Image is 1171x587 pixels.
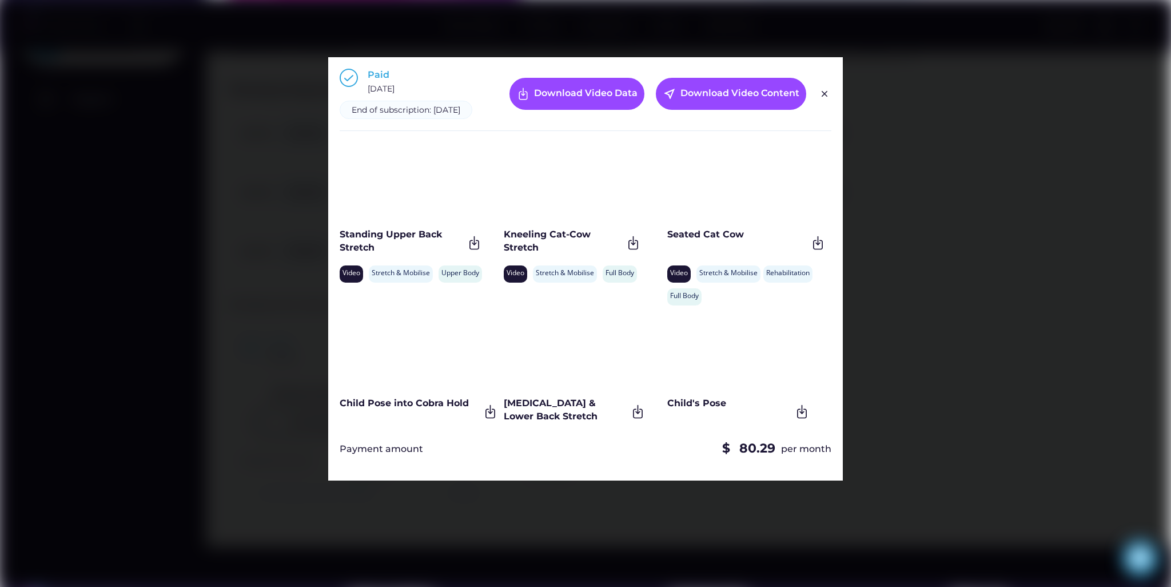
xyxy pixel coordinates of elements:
[810,235,826,251] img: Frame.svg
[670,291,699,301] div: Full Body
[680,87,799,101] div: Download Video Content
[626,235,641,251] img: Frame.svg
[504,311,646,388] iframe: Women's_Hormonal_Health_and_Nutrition_Part_1_-_The_Menstruation_Phase_by_Renata
[507,268,524,278] div: Video
[504,228,623,254] div: Kneeling Cat-Cow Stretch
[667,142,826,220] iframe: Women's_Hormonal_Health_and_Nutrition_Part_1_-_The_Menstruation_Phase_by_Renata
[699,268,758,278] div: Stretch & Mobilise
[766,268,810,278] div: Rehabilitation
[368,69,389,81] div: Paid
[504,397,627,423] div: [MEDICAL_DATA] & Lower Back Stretch
[534,87,638,101] div: Download Video Data
[340,311,498,388] iframe: Women's_Hormonal_Health_and_Nutrition_Part_1_-_The_Menstruation_Phase_by_Renata
[467,235,482,251] img: Frame.svg
[667,228,807,241] div: Seated Cat Cow
[663,87,676,101] button: near_me
[670,268,688,278] div: Video
[441,268,479,278] div: Upper Body
[739,440,775,458] div: 80.29
[504,142,641,220] iframe: Women's_Hormonal_Health_and_Nutrition_Part_1_-_The_Menstruation_Phase_by_Renata
[1123,541,1160,576] iframe: chat widget
[630,404,646,419] img: Frame.svg
[340,142,482,220] iframe: Women's_Hormonal_Health_and_Nutrition_Part_1_-_The_Menstruation_Phase_by_Renata
[483,404,498,419] img: Frame.svg
[606,268,634,278] div: Full Body
[722,440,734,458] div: $
[667,311,810,388] iframe: Women's_Hormonal_Health_and_Nutrition_Part_1_-_The_Menstruation_Phase_by_Renata
[794,404,810,419] img: Frame.svg
[340,228,464,254] div: Standing Upper Back Stretch
[781,443,831,455] div: per month
[372,268,430,278] div: Stretch & Mobilise
[368,84,395,95] div: [DATE]
[667,397,791,410] div: Child's Pose
[352,105,460,116] div: End of subscription: [DATE]
[342,268,360,278] div: Video
[340,443,423,455] div: Payment amount
[340,69,358,87] img: Group%201000002397.svg
[818,87,831,101] img: Group%201000002326.svg
[516,87,530,101] img: Frame%20%287%29.svg
[536,268,594,278] div: Stretch & Mobilise
[340,397,480,410] div: Child Pose into Cobra Hold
